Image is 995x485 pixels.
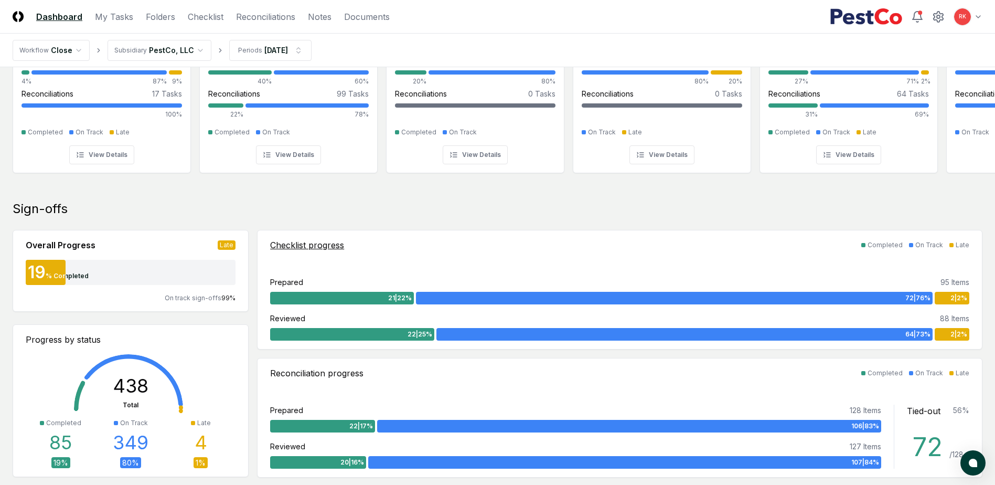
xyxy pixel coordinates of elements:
[868,368,903,378] div: Completed
[629,145,694,164] button: View Details
[19,46,49,55] div: Workflow
[816,145,881,164] button: View Details
[221,294,236,302] span: 99 %
[257,358,982,478] a: Reconciliation progressCompletedOn TrackLatePrepared128 Items22|17%106|83%Reviewed127 Items20|16%...
[194,457,208,468] div: 1 %
[308,10,331,23] a: Notes
[588,128,616,137] div: On Track
[395,77,426,86] div: 20%
[116,128,130,137] div: Late
[114,46,147,55] div: Subsidiary
[851,458,879,467] span: 107 | 84 %
[270,441,305,452] div: Reviewed
[69,145,134,164] button: View Details
[26,264,46,281] div: 19
[905,293,930,303] span: 72 | 76 %
[229,40,312,61] button: Periods[DATE]
[830,8,903,25] img: PestCo logo
[759,4,938,173] a: 29%RK[PERSON_NAME][DATE]Checklist55 Tasks27%71%2%Reconciliations64 Tasks31%69%CompletedOn TrackLa...
[388,293,412,303] span: 21 | 22 %
[897,88,929,99] div: 64 Tasks
[95,10,133,23] a: My Tasks
[257,230,982,350] a: Checklist progressCompletedOn TrackLatePrepared95 Items21|22%72|76%2|2%Reviewed88 Items22|25%64|7...
[863,128,876,137] div: Late
[208,88,260,99] div: Reconciliations
[768,110,818,119] div: 31%
[956,240,969,250] div: Late
[768,88,820,99] div: Reconciliations
[188,10,223,23] a: Checklist
[197,418,211,428] div: Late
[775,128,810,137] div: Completed
[850,441,881,452] div: 127 Items
[810,77,918,86] div: 71%
[22,110,182,119] div: 100%
[238,46,262,55] div: Periods
[711,77,742,86] div: 20%
[337,88,369,99] div: 99 Tasks
[199,4,378,173] a: 27%AG[PERSON_NAME][DATE]Checklist45 Tasks40%60%Reconciliations99 Tasks22%78%CompletedOn TrackView...
[408,330,432,339] span: 22 | 25 %
[443,145,508,164] button: View Details
[950,293,967,303] span: 2 | 2 %
[915,240,943,250] div: On Track
[46,418,81,428] div: Completed
[349,421,373,431] span: 22 | 17 %
[152,88,182,99] div: 17 Tasks
[395,88,447,99] div: Reconciliations
[245,110,369,119] div: 78%
[195,432,207,453] div: 4
[169,77,182,86] div: 9%
[270,239,344,251] div: Checklist progress
[401,128,436,137] div: Completed
[76,128,103,137] div: On Track
[950,330,967,339] span: 2 | 2 %
[851,421,879,431] span: 106 | 83 %
[340,458,364,467] span: 20 | 16 %
[344,10,390,23] a: Documents
[628,128,642,137] div: Late
[13,11,24,22] img: Logo
[768,77,808,86] div: 27%
[270,313,305,324] div: Reviewed
[165,294,221,302] span: On track sign-offs
[940,313,969,324] div: 88 Items
[582,88,634,99] div: Reconciliations
[915,368,943,378] div: On Track
[868,240,903,250] div: Completed
[270,367,363,379] div: Reconciliation progress
[528,88,555,99] div: 0 Tasks
[715,88,742,99] div: 0 Tasks
[31,77,167,86] div: 87%
[13,201,982,217] div: Sign-offs
[264,45,288,56] div: [DATE]
[913,435,949,460] div: 72
[13,40,312,61] nav: breadcrumb
[28,128,63,137] div: Completed
[26,333,236,346] div: Progress by status
[208,77,272,86] div: 40%
[907,405,940,417] div: Tied-out
[270,277,303,288] div: Prepared
[959,13,966,20] span: RK
[236,10,295,23] a: Reconciliations
[960,450,986,476] button: atlas-launcher
[850,405,881,416] div: 128 Items
[905,330,930,339] span: 64 | 73 %
[51,457,70,468] div: 19 %
[26,239,95,251] div: Overall Progress
[822,128,850,137] div: On Track
[22,88,73,99] div: Reconciliations
[386,4,564,173] a: 20%DA[PERSON_NAME][DATE]Checklist5 Tasks20%80%Reconciliations0 TasksCompletedOn TrackView Details
[22,77,29,86] div: 4%
[146,10,175,23] a: Folders
[573,4,751,173] a: 0%RV[PERSON_NAME][DATE]Checklist5 Tasks80%20%Reconciliations0 TasksOn TrackLateView Details
[429,77,555,86] div: 80%
[956,368,969,378] div: Late
[49,432,72,453] div: 85
[36,10,82,23] a: Dashboard
[953,405,969,417] div: 56 %
[953,7,972,26] button: RK
[208,110,243,119] div: 22%
[961,128,989,137] div: On Track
